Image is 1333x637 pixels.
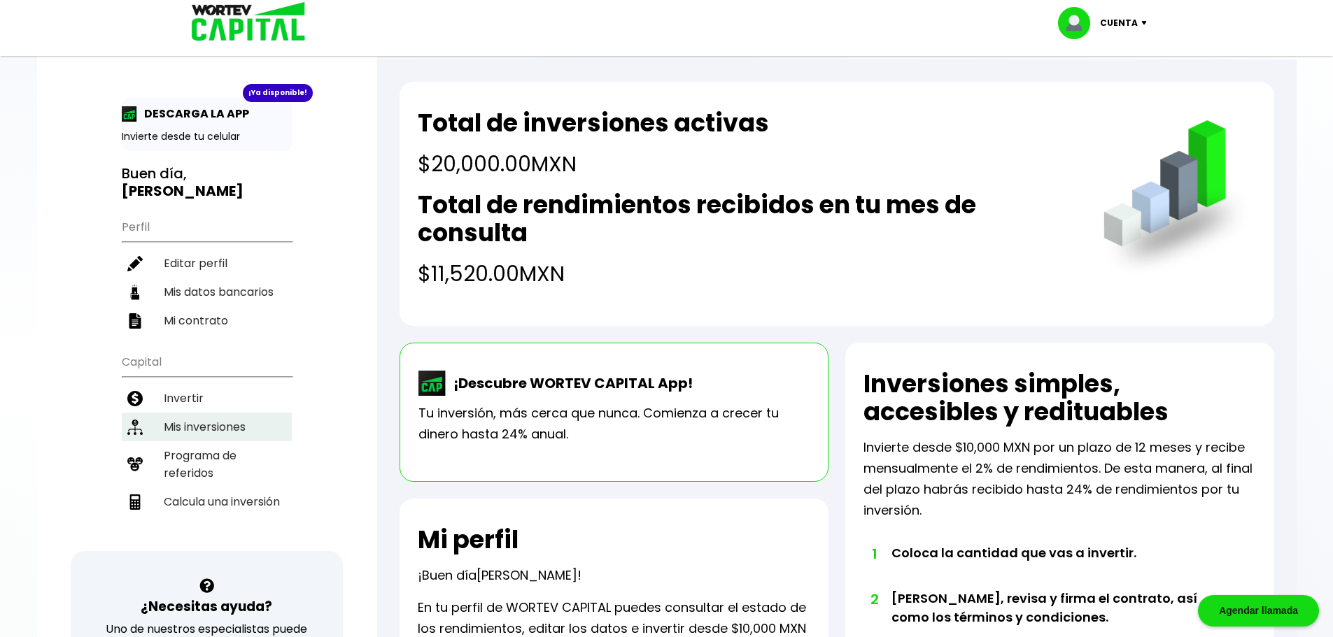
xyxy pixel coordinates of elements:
[127,256,143,271] img: editar-icon.952d3147.svg
[122,181,244,201] b: [PERSON_NAME]
[122,413,292,441] a: Mis inversiones
[122,346,292,551] ul: Capital
[122,211,292,335] ul: Perfil
[122,129,292,144] p: Invierte desde tu celular
[891,543,1217,589] li: Coloca la cantidad que vas a invertir.
[418,526,519,554] h2: Mi perfil
[870,589,877,610] span: 2
[1138,21,1157,25] img: icon-down
[446,373,693,394] p: ¡Descubre WORTEV CAPITAL App!
[127,285,143,300] img: datos-icon.10cf9172.svg
[1198,595,1319,627] div: Agendar llamada
[127,313,143,329] img: contrato-icon.f2db500c.svg
[122,384,292,413] a: Invertir
[122,441,292,487] a: Programa de referidos
[137,105,249,122] p: DESCARGA LA APP
[863,370,1256,426] h2: Inversiones simples, accesibles y redituables
[477,566,577,584] span: [PERSON_NAME]
[122,278,292,306] a: Mis datos bancarios
[127,420,143,435] img: inversiones-icon.6695dc30.svg
[418,565,581,586] p: ¡Buen día !
[127,457,143,472] img: recomiendanos-icon.9b8e9327.svg
[243,84,313,102] div: ¡Ya disponible!
[122,249,292,278] a: Editar perfil
[1097,120,1256,279] img: grafica.516fef24.png
[418,258,1075,289] h4: $11,520.00 MXN
[418,371,446,396] img: wortev-capital-app-icon
[122,106,137,122] img: app-icon
[418,191,1075,247] h2: Total de rendimientos recibidos en tu mes de consulta
[863,437,1256,521] p: Invierte desde $10,000 MXN por un plazo de 12 meses y recibe mensualmente el 2% de rendimientos. ...
[127,391,143,406] img: invertir-icon.b3b967d7.svg
[122,165,292,200] h3: Buen día,
[418,109,769,137] h2: Total de inversiones activas
[870,543,877,564] span: 1
[122,306,292,335] a: Mi contrato
[1058,7,1100,39] img: profile-image
[418,403,810,445] p: Tu inversión, más cerca que nunca. Comienza a crecer tu dinero hasta 24% anual.
[418,148,769,180] h4: $20,000.00 MXN
[1100,13,1138,34] p: Cuenta
[141,596,272,617] h3: ¿Necesitas ayuda?
[122,487,292,516] a: Calcula una inversión
[127,494,143,510] img: calculadora-icon.17d418c4.svg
